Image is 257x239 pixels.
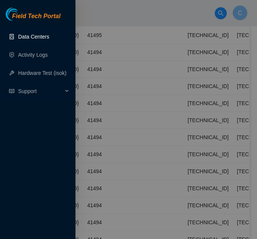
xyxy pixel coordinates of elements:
img: Akamai Technologies [6,8,38,21]
a: Akamai TechnologiesField Tech Portal [6,14,60,23]
a: Hardware Test (isok) [18,70,66,76]
span: Field Tech Portal [12,13,60,20]
a: Data Centers [18,34,49,40]
span: Support [18,84,63,99]
a: Activity Logs [18,52,48,58]
span: read [9,88,14,94]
